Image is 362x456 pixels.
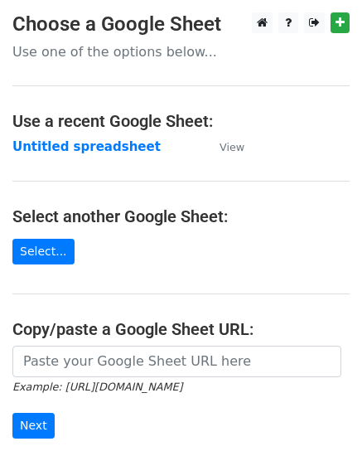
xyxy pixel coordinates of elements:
a: View [203,139,244,154]
small: View [220,141,244,153]
a: Select... [12,239,75,264]
h3: Choose a Google Sheet [12,12,350,36]
h4: Copy/paste a Google Sheet URL: [12,319,350,339]
small: Example: [URL][DOMAIN_NAME] [12,381,182,393]
input: Paste your Google Sheet URL here [12,346,341,377]
h4: Use a recent Google Sheet: [12,111,350,131]
a: Untitled spreadsheet [12,139,161,154]
h4: Select another Google Sheet: [12,206,350,226]
input: Next [12,413,55,439]
p: Use one of the options below... [12,43,350,61]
